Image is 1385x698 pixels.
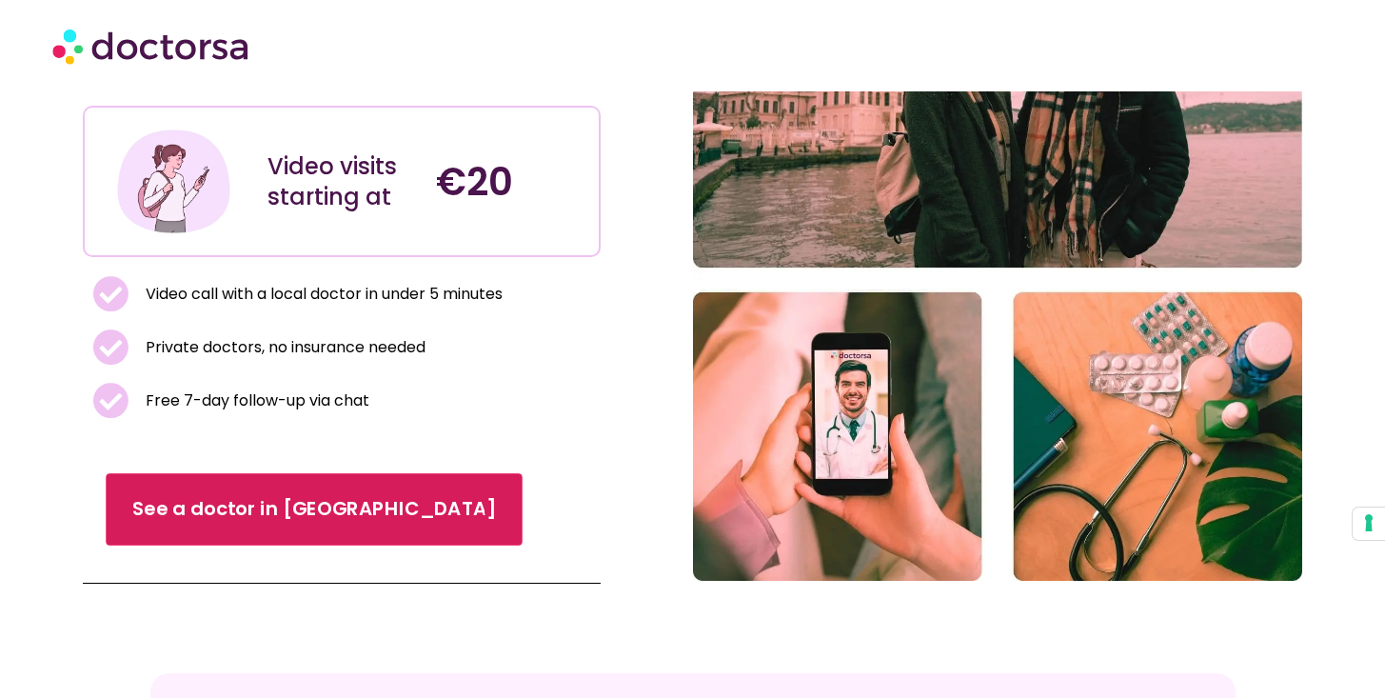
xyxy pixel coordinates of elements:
[107,473,523,546] a: See a doctor in [GEOGRAPHIC_DATA]
[141,281,503,308] span: Video call with a local doctor in under 5 minutes
[141,334,425,361] span: Private doctors, no insurance needed
[141,388,369,414] span: Free 7-day follow-up via chat
[436,159,585,205] h4: €20
[267,151,417,212] div: Video visits starting at
[114,122,233,241] img: Illustration depicting a young woman in a casual outfit, engaged with her smartphone. She has a p...
[1353,508,1385,540] button: Your consent preferences for tracking technologies
[132,496,496,524] span: See a doctor in [GEOGRAPHIC_DATA]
